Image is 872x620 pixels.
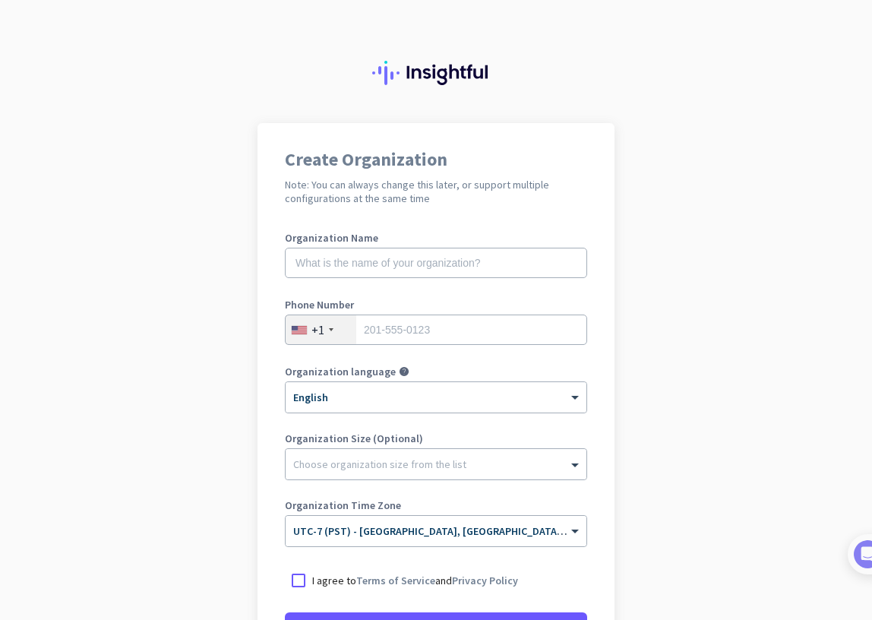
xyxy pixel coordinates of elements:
h2: Note: You can always change this later, or support multiple configurations at the same time [285,178,587,205]
input: What is the name of your organization? [285,248,587,278]
a: Privacy Policy [452,574,518,587]
label: Organization Time Zone [285,500,587,511]
input: 201-555-0123 [285,315,587,345]
label: Phone Number [285,299,587,310]
i: help [399,366,409,377]
p: I agree to and [312,573,518,588]
div: +1 [311,322,324,337]
h1: Create Organization [285,150,587,169]
label: Organization Size (Optional) [285,433,587,444]
label: Organization language [285,366,396,377]
a: Terms of Service [356,574,435,587]
img: Insightful [372,61,500,85]
label: Organization Name [285,232,587,243]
